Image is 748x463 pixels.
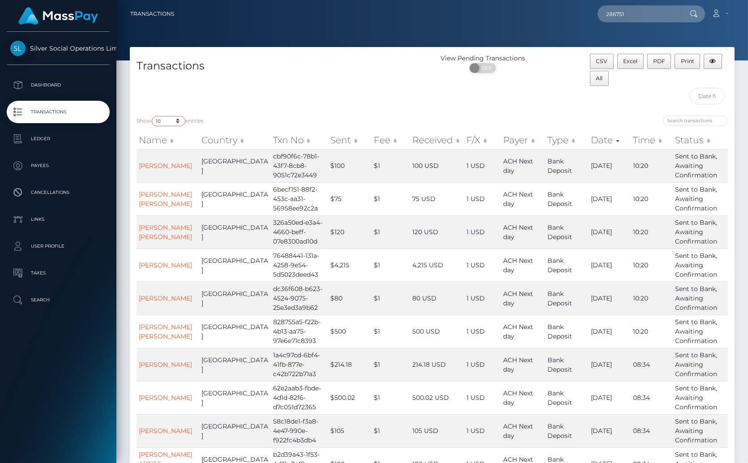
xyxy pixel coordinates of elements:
[410,215,464,249] td: 120 USD
[653,58,665,64] span: PDF
[432,54,533,63] div: View Pending Transactions
[152,116,185,126] select: Showentries
[596,58,608,64] span: CSV
[504,389,534,407] span: ACH Next day
[372,149,410,182] td: $1
[139,223,192,241] a: [PERSON_NAME] [PERSON_NAME]
[271,249,328,282] td: 76488441-131a-4258-9e54-5d5023deed43
[271,381,328,414] td: 62e2aab3-fbde-4d1d-82f6-d7c051d72365
[631,249,673,282] td: 10:20
[545,149,589,182] td: Bank Deposit
[137,116,204,126] label: Show entries
[631,149,673,182] td: 10:20
[631,414,673,447] td: 08:34
[137,131,199,149] th: Name: activate to sort column ascending
[504,290,534,307] span: ACH Next day
[545,131,589,149] th: Type: activate to sort column ascending
[673,348,728,381] td: Sent to Bank, Awaiting Confirmation
[372,249,410,282] td: $1
[673,315,728,348] td: Sent to Bank, Awaiting Confirmation
[474,63,497,73] span: OFF
[328,414,372,447] td: $105
[631,315,673,348] td: 10:20
[589,249,631,282] td: [DATE]
[410,131,464,149] th: Received: activate to sort column ascending
[663,116,728,126] input: Search transactions
[199,249,271,282] td: [GEOGRAPHIC_DATA]
[631,182,673,215] td: 10:20
[271,282,328,315] td: dc36f608-b623-4524-9075-25e3ed3a9b62
[631,131,673,149] th: Time: activate to sort column ascending
[681,58,694,64] span: Print
[464,282,501,315] td: 1 USD
[10,213,106,226] p: Links
[328,182,372,215] td: $75
[673,381,728,414] td: Sent to Bank, Awaiting Confirmation
[10,159,106,172] p: Payees
[410,315,464,348] td: 500 USD
[589,282,631,315] td: [DATE]
[7,44,110,52] span: Silver Social Operations Limited
[328,249,372,282] td: $4,215
[328,315,372,348] td: $500
[271,315,328,348] td: 828755a5-f22b-4b13-aa75-97e6e71c8393
[631,348,673,381] td: 08:34
[10,266,106,280] p: Taxes
[372,182,410,215] td: $1
[328,348,372,381] td: $214.18
[545,182,589,215] td: Bank Deposit
[673,131,728,149] th: Status: activate to sort column ascending
[464,215,501,249] td: 1 USD
[617,54,644,69] button: Excel
[673,149,728,182] td: Sent to Bank, Awaiting Confirmation
[372,348,410,381] td: $1
[464,348,501,381] td: 1 USD
[598,5,682,22] input: Search...
[673,249,728,282] td: Sent to Bank, Awaiting Confirmation
[199,182,271,215] td: [GEOGRAPHIC_DATA]
[199,282,271,315] td: [GEOGRAPHIC_DATA]
[139,261,192,269] a: [PERSON_NAME]
[199,149,271,182] td: [GEOGRAPHIC_DATA]
[139,162,192,170] a: [PERSON_NAME]
[410,249,464,282] td: 4,215 USD
[589,131,631,149] th: Date: activate to sort column ascending
[545,381,589,414] td: Bank Deposit
[504,323,534,340] span: ACH Next day
[464,381,501,414] td: 1 USD
[199,315,271,348] td: [GEOGRAPHIC_DATA]
[10,240,106,253] p: User Profile
[589,348,631,381] td: [DATE]
[199,348,271,381] td: [GEOGRAPHIC_DATA]
[139,294,192,302] a: [PERSON_NAME]
[675,54,700,69] button: Print
[410,149,464,182] td: 100 USD
[7,181,110,204] a: Cancellations
[464,149,501,182] td: 1 USD
[10,105,106,119] p: Transactions
[504,356,534,373] span: ACH Next day
[139,394,192,402] a: [PERSON_NAME]
[596,75,603,81] span: All
[271,348,328,381] td: 1a4c97cd-6bf4-41fb-877e-c42b722b71a3
[328,381,372,414] td: $500.02
[504,422,534,440] span: ACH Next day
[589,381,631,414] td: [DATE]
[7,154,110,177] a: Payees
[410,348,464,381] td: 214.18 USD
[328,131,372,149] th: Sent: activate to sort column ascending
[673,414,728,447] td: Sent to Bank, Awaiting Confirmation
[328,282,372,315] td: $80
[372,315,410,348] td: $1
[271,215,328,249] td: 326a50ed-e3a4-4660-beff-07e8300ad10d
[7,262,110,284] a: Taxes
[372,131,410,149] th: Fee: activate to sort column ascending
[673,182,728,215] td: Sent to Bank, Awaiting Confirmation
[545,215,589,249] td: Bank Deposit
[271,182,328,215] td: 6becf151-88f2-453c-aa31-56958ee92c2a
[372,215,410,249] td: $1
[589,315,631,348] td: [DATE]
[647,54,671,69] button: PDF
[139,360,192,369] a: [PERSON_NAME]
[464,131,501,149] th: F/X: activate to sort column ascending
